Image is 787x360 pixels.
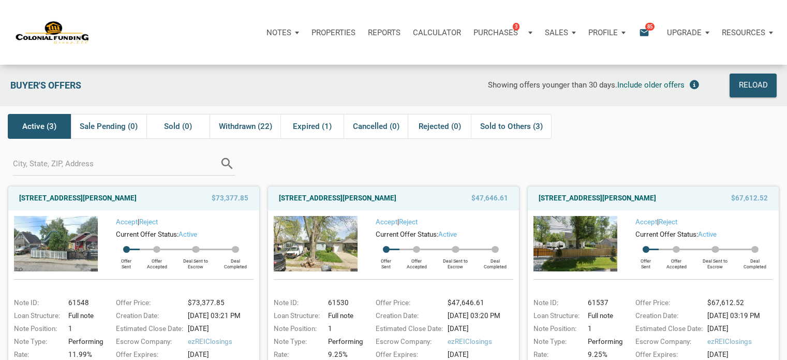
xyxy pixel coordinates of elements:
[111,311,185,321] div: Creation Date:
[545,28,568,37] p: Sales
[376,218,397,226] a: Accept
[325,337,363,347] div: Performing
[617,80,685,90] span: Include older offers
[471,114,552,139] div: Sold to Others (3)
[274,216,358,271] img: 575873
[528,324,585,334] div: Note Position:
[528,298,585,308] div: Note ID:
[477,253,513,269] div: Deal Completed
[269,337,325,347] div: Note Type:
[630,311,704,321] div: Creation Date:
[353,120,399,133] span: Cancelled (0)
[473,28,518,37] p: Purchases
[370,337,444,347] div: Escrow Company:
[22,120,56,133] span: Active (3)
[419,120,461,133] span: Rejected (0)
[704,324,778,334] div: [DATE]
[219,120,272,133] span: Withdrawn (22)
[325,311,363,321] div: Full note
[730,74,777,97] button: Reload
[631,17,661,48] button: email85
[9,324,65,334] div: Note Position:
[731,192,768,205] span: $67,612.52
[370,298,444,308] div: Offer Price:
[585,337,622,347] div: Performing
[269,311,325,321] div: Loan Structure:
[539,17,582,48] button: Sales
[467,17,539,48] button: Purchases3
[407,17,467,48] a: Calculator
[630,324,704,334] div: Estimated Close Date:
[645,22,655,31] span: 85
[528,311,585,321] div: Loan Structure:
[325,324,363,334] div: 1
[65,337,103,347] div: Performing
[344,114,408,139] div: Cancelled (0)
[370,324,444,334] div: Estimated Close Date:
[376,218,418,226] span: |
[659,253,694,269] div: Offer Accepted
[471,192,508,205] span: $47,646.61
[376,231,438,238] span: Current Offer Status:
[585,298,622,308] div: 61537
[399,218,418,226] a: Reject
[65,324,103,334] div: 1
[116,218,138,226] a: Accept
[488,80,617,90] span: Showing offers younger than 30 days.
[635,218,677,226] span: |
[269,350,325,360] div: Rate:
[368,28,400,37] p: Reports
[667,28,702,37] p: Upgrade
[633,253,659,269] div: Offer Sent
[630,350,704,360] div: Offer Expires:
[438,231,457,238] span: active
[582,17,632,48] button: Profile
[210,114,280,139] div: Withdrawn (22)
[362,17,407,48] button: Reports
[279,192,396,205] a: [STREET_ADDRESS][PERSON_NAME]
[111,298,185,308] div: Offer Price:
[635,218,657,226] a: Accept
[533,216,617,271] img: 576457
[448,337,518,347] span: ezREIClosings
[16,20,90,45] img: NoteUnlimited
[444,324,518,334] div: [DATE]
[539,192,656,205] a: [STREET_ADDRESS][PERSON_NAME]
[444,298,518,308] div: $47,646.61
[5,74,238,97] div: Buyer's Offers
[185,324,259,334] div: [DATE]
[269,298,325,308] div: Note ID:
[185,311,259,321] div: [DATE] 03:21 PM
[585,324,622,334] div: 1
[513,22,519,31] span: 3
[588,28,618,37] p: Profile
[325,350,363,360] div: 9.25%
[413,28,461,37] p: Calculator
[179,231,197,238] span: active
[704,298,778,308] div: $67,612.52
[139,218,158,226] a: Reject
[9,298,65,308] div: Note ID:
[111,324,185,334] div: Estimated Close Date:
[185,350,259,360] div: [DATE]
[71,114,146,139] div: Sale Pending (0)
[528,350,585,360] div: Rate:
[707,337,778,347] span: ezREIClosings
[266,28,291,37] p: Notes
[116,231,179,238] span: Current Offer Status:
[694,253,737,269] div: Deal Sent to Escrow
[65,311,103,321] div: Full note
[325,298,363,308] div: 61530
[722,28,765,37] p: Resources
[444,311,518,321] div: [DATE] 03:20 PM
[444,350,518,360] div: [DATE]
[585,311,622,321] div: Full note
[630,337,704,347] div: Escrow Company:
[293,120,332,133] span: Expired (1)
[635,231,698,238] span: Current Offer Status:
[528,337,585,347] div: Note Type:
[140,253,175,269] div: Offer Accepted
[146,114,210,139] div: Sold (0)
